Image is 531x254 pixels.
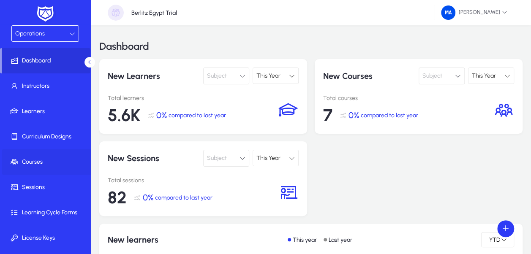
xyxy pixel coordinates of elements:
span: Instructors [2,82,92,90]
p: Last year [329,236,352,243]
a: Courses [2,149,92,175]
span: 0% [143,192,153,203]
span: 0% [156,110,167,120]
span: Subject [207,68,227,84]
a: Sessions [2,175,92,200]
a: Learners [2,99,92,124]
span: [PERSON_NAME] [441,5,507,20]
img: organization-placeholder.png [108,5,124,21]
p: This year [293,236,317,243]
a: Instructors [2,73,92,99]
p: Berlitz Egypt Trial [131,9,177,16]
p: Total learners [108,95,278,102]
span: Curriculum Designs [2,132,92,141]
span: Dashboard [2,57,90,65]
span: Learners [2,107,92,116]
span: 0% [349,110,359,120]
p: New Sessions [108,150,200,167]
span: Sessions [2,183,92,192]
span: Learning Cycle Forms [2,208,92,217]
span: This Year [256,154,280,162]
p: Total sessions [108,177,278,184]
span: compared to last year [361,112,418,119]
button: [PERSON_NAME] [434,5,514,20]
span: 5.6K [108,105,140,125]
span: YTD [488,236,501,243]
p: New Courses [323,68,415,84]
span: 7 [323,105,332,125]
a: Curriculum Designs [2,124,92,149]
a: License Keys [2,225,92,251]
span: 82 [108,187,127,208]
a: Learning Cycle Forms [2,200,92,225]
p: New Learners [108,68,200,84]
span: compared to last year [155,194,212,201]
span: Subject [422,68,442,84]
span: Subject [207,150,227,167]
img: white-logo.png [35,5,56,23]
span: This Year [472,72,496,79]
h3: Dashboard [99,41,149,51]
h1: New learners [108,235,158,245]
span: This Year [256,72,280,79]
span: License Keys [2,234,92,242]
button: YTD [481,232,514,247]
span: Operations [15,30,45,37]
img: 126.png [441,5,455,20]
span: Courses [2,158,92,166]
p: Total courses [323,95,494,102]
span: compared to last year [169,112,226,119]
